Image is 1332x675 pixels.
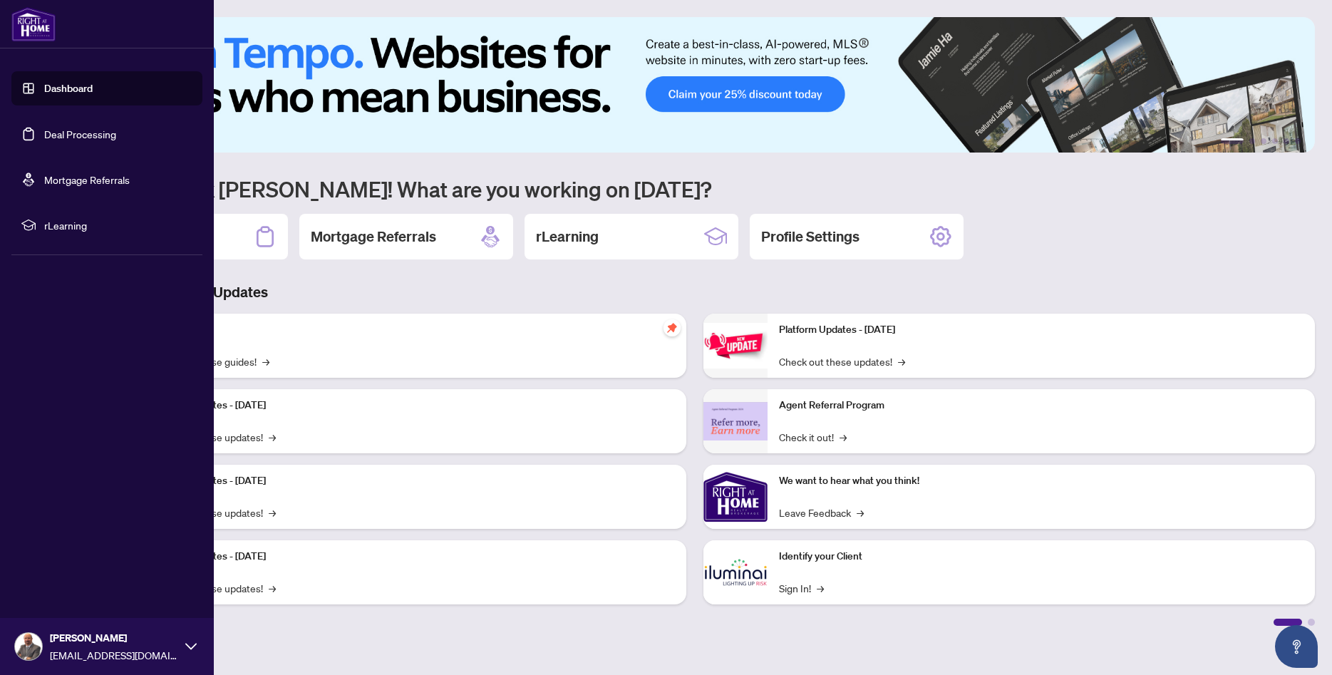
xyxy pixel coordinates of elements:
[536,227,599,247] h2: rLearning
[703,540,768,604] img: Identify your Client
[50,647,178,663] span: [EMAIL_ADDRESS][DOMAIN_NAME]
[1221,138,1244,144] button: 1
[269,505,276,520] span: →
[150,473,675,489] p: Platform Updates - [DATE]
[703,323,768,368] img: Platform Updates - June 23, 2025
[44,128,116,140] a: Deal Processing
[11,7,56,41] img: logo
[779,354,905,369] a: Check out these updates!→
[1272,138,1278,144] button: 4
[779,505,864,520] a: Leave Feedback→
[311,227,436,247] h2: Mortgage Referrals
[269,580,276,596] span: →
[262,354,269,369] span: →
[1295,138,1301,144] button: 6
[150,549,675,565] p: Platform Updates - [DATE]
[1249,138,1255,144] button: 2
[150,322,675,338] p: Self-Help
[74,175,1315,202] h1: Welcome back [PERSON_NAME]! What are you working on [DATE]?
[664,319,681,336] span: pushpin
[779,473,1304,489] p: We want to hear what you think!
[74,282,1315,302] h3: Brokerage & Industry Updates
[50,630,178,646] span: [PERSON_NAME]
[269,429,276,445] span: →
[15,633,42,660] img: Profile Icon
[44,217,192,233] span: rLearning
[1275,625,1318,668] button: Open asap
[1284,138,1289,144] button: 5
[74,17,1315,153] img: Slide 0
[703,465,768,529] img: We want to hear what you think!
[779,549,1304,565] p: Identify your Client
[44,173,130,186] a: Mortgage Referrals
[779,429,847,445] a: Check it out!→
[779,322,1304,338] p: Platform Updates - [DATE]
[44,82,93,95] a: Dashboard
[857,505,864,520] span: →
[817,580,824,596] span: →
[150,398,675,413] p: Platform Updates - [DATE]
[1261,138,1266,144] button: 3
[840,429,847,445] span: →
[761,227,859,247] h2: Profile Settings
[898,354,905,369] span: →
[779,580,824,596] a: Sign In!→
[779,398,1304,413] p: Agent Referral Program
[703,402,768,441] img: Agent Referral Program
